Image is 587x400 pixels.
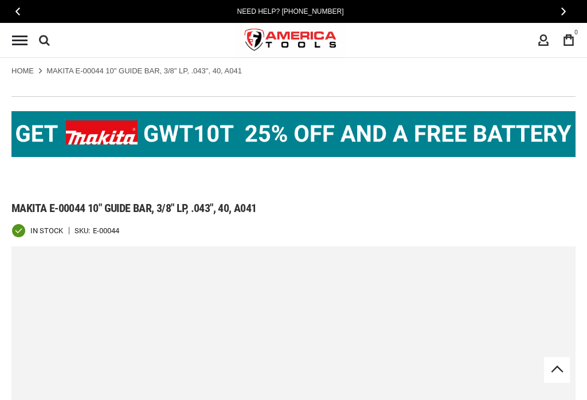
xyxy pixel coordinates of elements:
span: In stock [30,227,63,234]
img: BOGO: Buy the Makita® XGT IMpact Wrench (GWT10T), get the BL4040 4ah Battery FREE! [11,111,576,157]
img: America Tools [235,19,346,62]
span: 0 [574,29,578,36]
a: 0 [558,29,580,51]
span: Next [561,7,566,15]
a: Home [11,66,34,76]
span: Makita e-00044 10" guide bar, 3/8" lp, .043", 40, a041 [11,201,257,215]
span: Previous [15,7,20,15]
div: Menu [12,36,28,45]
strong: MAKITA E-00044 10" GUIDE BAR, 3/8" LP, .043", 40, A041 [46,66,242,75]
strong: SKU [75,227,93,234]
a: Need Help? [PHONE_NUMBER] [233,6,347,17]
div: E-00044 [93,227,119,234]
a: store logo [235,19,346,62]
div: Availability [11,223,63,238]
